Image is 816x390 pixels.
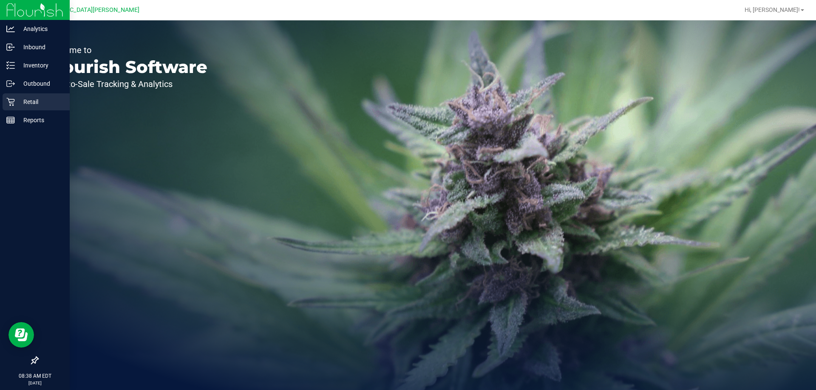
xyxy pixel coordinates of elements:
[6,98,15,106] inline-svg: Retail
[46,80,207,88] p: Seed-to-Sale Tracking & Analytics
[15,97,66,107] p: Retail
[46,59,207,76] p: Flourish Software
[15,79,66,89] p: Outbound
[4,372,66,380] p: 08:38 AM EDT
[6,61,15,70] inline-svg: Inventory
[6,25,15,33] inline-svg: Analytics
[6,116,15,124] inline-svg: Reports
[15,24,66,34] p: Analytics
[15,60,66,70] p: Inventory
[6,79,15,88] inline-svg: Outbound
[15,115,66,125] p: Reports
[8,322,34,348] iframe: Resource center
[4,380,66,386] p: [DATE]
[15,42,66,52] p: Inbound
[46,46,207,54] p: Welcome to
[745,6,800,13] span: Hi, [PERSON_NAME]!
[6,43,15,51] inline-svg: Inbound
[34,6,139,14] span: [GEOGRAPHIC_DATA][PERSON_NAME]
